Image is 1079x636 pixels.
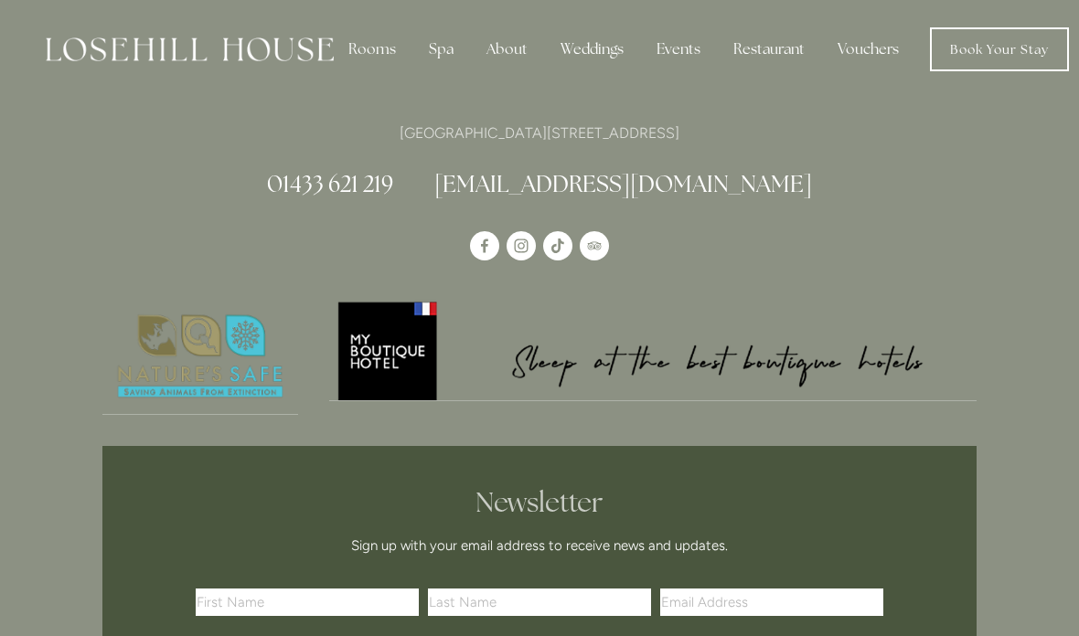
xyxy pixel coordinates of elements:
[472,31,542,68] div: About
[196,588,419,616] input: First Name
[414,31,468,68] div: Spa
[507,231,536,260] a: Instagram
[543,231,572,260] a: TikTok
[102,299,298,414] img: Nature's Safe - Logo
[329,299,978,400] img: My Boutique Hotel - Logo
[546,31,638,68] div: Weddings
[434,169,812,198] a: [EMAIL_ADDRESS][DOMAIN_NAME]
[660,588,883,616] input: Email Address
[329,299,978,401] a: My Boutique Hotel - Logo
[823,31,913,68] a: Vouchers
[102,121,977,145] p: [GEOGRAPHIC_DATA][STREET_ADDRESS]
[642,31,715,68] div: Events
[580,231,609,260] a: TripAdvisor
[428,588,651,616] input: Last Name
[470,231,499,260] a: Losehill House Hotel & Spa
[930,27,1069,71] a: Book Your Stay
[202,535,877,556] p: Sign up with your email address to receive news and updates.
[46,37,334,61] img: Losehill House
[267,169,393,198] a: 01433 621 219
[719,31,819,68] div: Restaurant
[202,486,877,519] h2: Newsletter
[334,31,411,68] div: Rooms
[102,299,298,415] a: Nature's Safe - Logo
